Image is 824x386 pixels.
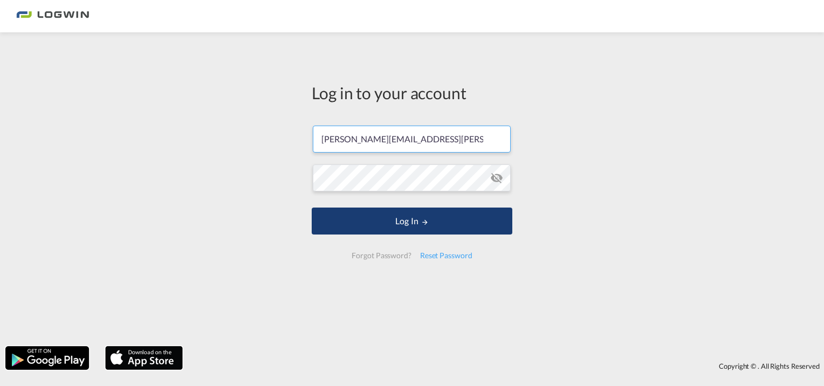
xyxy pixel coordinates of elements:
[188,357,824,375] div: Copyright © . All Rights Reserved
[313,126,511,153] input: Enter email/phone number
[312,208,512,235] button: LOGIN
[16,4,89,29] img: 2761ae10d95411efa20a1f5e0282d2d7.png
[490,171,503,184] md-icon: icon-eye-off
[347,246,415,265] div: Forgot Password?
[104,345,184,371] img: apple.png
[312,81,512,104] div: Log in to your account
[4,345,90,371] img: google.png
[416,246,477,265] div: Reset Password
